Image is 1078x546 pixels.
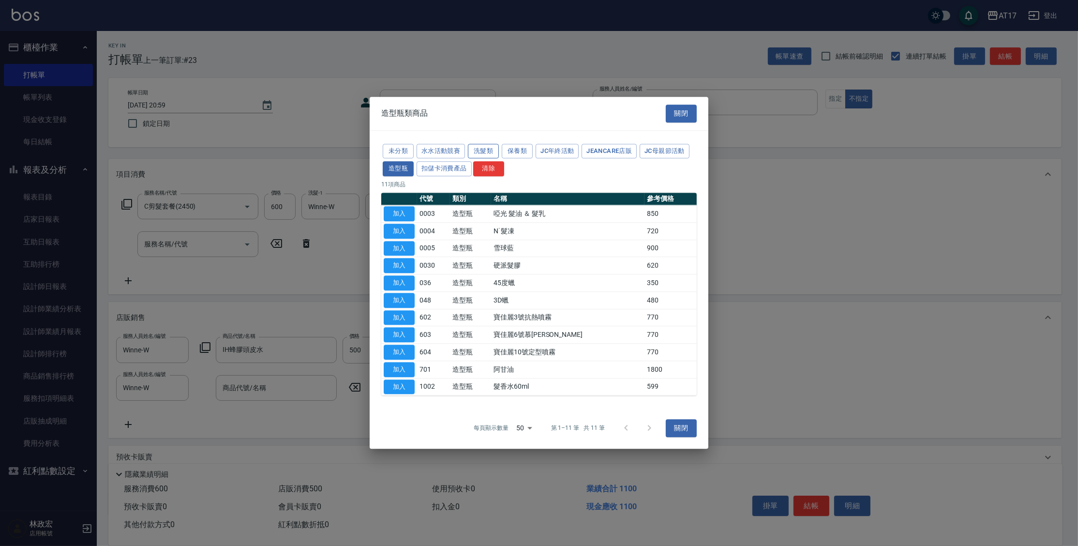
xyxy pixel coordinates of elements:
td: 599 [644,378,697,395]
button: JC年終活動 [536,144,579,159]
td: 造型瓶 [450,205,491,223]
td: 770 [644,326,697,344]
td: 45度蠟 [491,274,644,292]
td: 3D蠟 [491,292,644,309]
td: 850 [644,205,697,223]
td: 603 [417,326,450,344]
button: JC母親節活動 [640,144,689,159]
td: 620 [644,257,697,274]
td: 1800 [644,361,697,379]
td: 602 [417,309,450,326]
button: 關閉 [666,419,697,437]
td: 0004 [417,223,450,240]
td: 造型瓶 [450,309,491,326]
td: 1002 [417,378,450,395]
button: 加入 [384,310,415,325]
td: 0030 [417,257,450,274]
p: 第 1–11 筆 共 11 筆 [551,424,605,433]
td: 701 [417,361,450,379]
td: 寶佳麗10號定型噴霧 [491,344,644,361]
td: 造型瓶 [450,378,491,395]
th: 參考價格 [644,193,697,205]
td: 硬派髮膠 [491,257,644,274]
button: 加入 [384,206,415,221]
th: 類別 [450,193,491,205]
button: 扣儲卡消費產品 [417,162,472,177]
button: 加入 [384,379,415,394]
span: 造型瓶類商品 [381,109,428,119]
td: 雪球藍 [491,240,644,257]
td: 造型瓶 [450,257,491,274]
p: 11 項商品 [381,180,697,189]
button: 未分類 [383,144,414,159]
button: 造型瓶 [383,162,414,177]
div: 50 [512,415,536,441]
td: 770 [644,309,697,326]
button: 加入 [384,258,415,273]
button: 加入 [384,328,415,343]
button: 加入 [384,345,415,360]
td: 480 [644,292,697,309]
button: 保養類 [502,144,533,159]
td: 造型瓶 [450,274,491,292]
td: 048 [417,292,450,309]
td: 036 [417,274,450,292]
p: 每頁顯示數量 [474,424,509,433]
button: 水水活動競賽 [417,144,465,159]
button: 加入 [384,224,415,239]
td: 0003 [417,205,450,223]
td: 900 [644,240,697,257]
button: 加入 [384,275,415,290]
td: 造型瓶 [450,361,491,379]
th: 名稱 [491,193,644,205]
td: 350 [644,274,697,292]
button: JeanCare店販 [582,144,637,159]
td: 髮香水60ml [491,378,644,395]
td: 造型瓶 [450,344,491,361]
button: 加入 [384,362,415,377]
td: 寶佳麗3號抗熱噴霧 [491,309,644,326]
td: 寶佳麗6號慕[PERSON_NAME] [491,326,644,344]
td: 造型瓶 [450,292,491,309]
td: 0005 [417,240,450,257]
td: 造型瓶 [450,223,491,240]
td: 604 [417,344,450,361]
button: 加入 [384,293,415,308]
td: 啞光 髮油 ＆ 髮乳 [491,205,644,223]
td: 造型瓶 [450,326,491,344]
button: 關閉 [666,105,697,122]
td: N˙髮凍 [491,223,644,240]
button: 加入 [384,241,415,256]
td: 阿甘油 [491,361,644,379]
th: 代號 [417,193,450,205]
td: 造型瓶 [450,240,491,257]
button: 清除 [473,162,504,177]
td: 770 [644,344,697,361]
td: 720 [644,223,697,240]
button: 洗髮類 [468,144,499,159]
